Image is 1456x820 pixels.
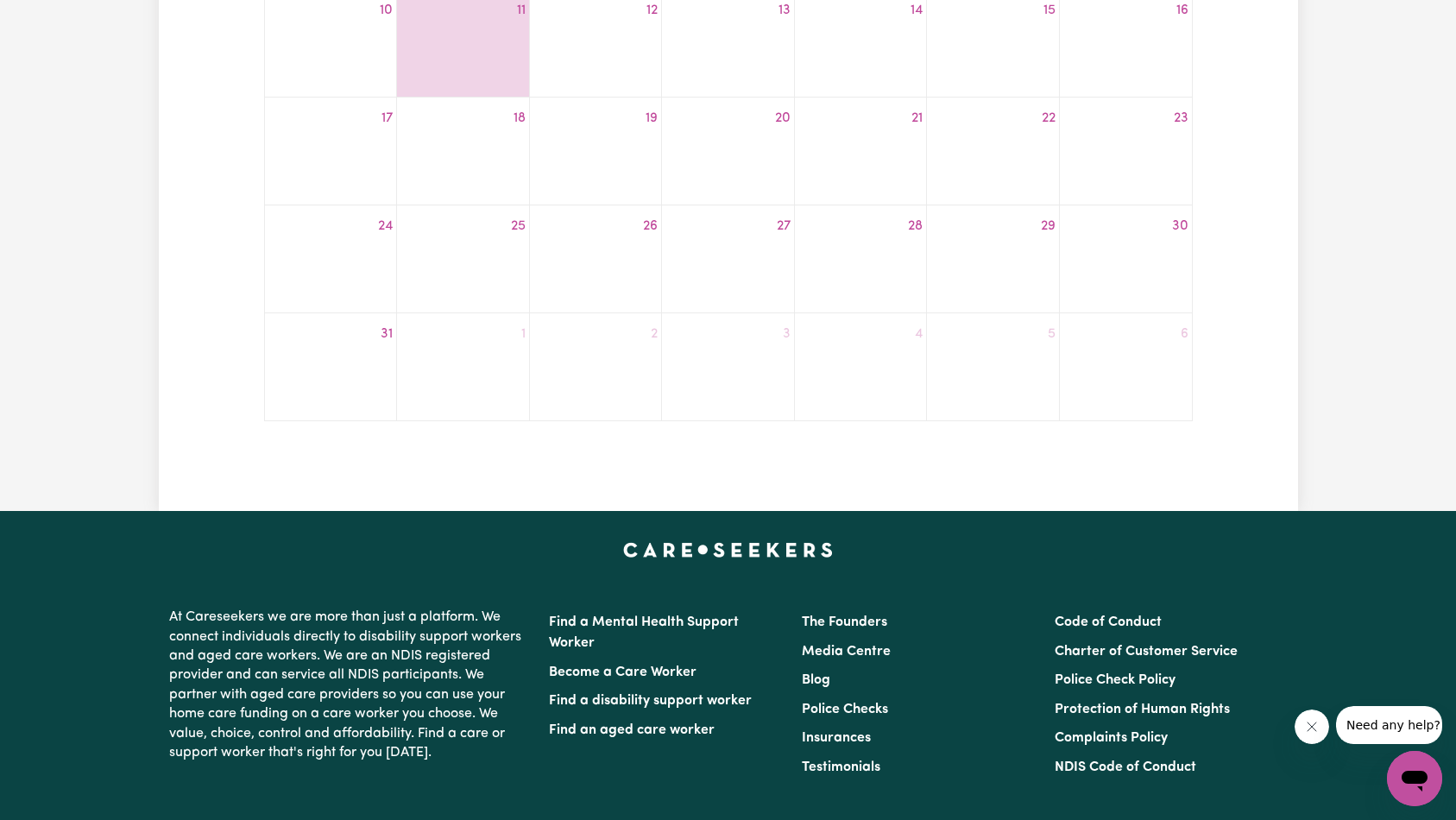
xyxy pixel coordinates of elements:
a: Code of Conduct [1055,615,1162,629]
td: August 19, 2025 [529,97,661,205]
td: August 26, 2025 [529,205,661,313]
a: Become a Care Worker [549,665,696,679]
td: August 23, 2025 [1059,97,1191,205]
td: August 27, 2025 [662,205,794,313]
iframe: Message from company [1336,706,1442,744]
td: August 20, 2025 [662,97,794,205]
a: August 30, 2025 [1169,212,1192,240]
td: August 17, 2025 [265,97,397,205]
a: Testimonials [802,760,880,774]
td: August 24, 2025 [265,205,397,313]
a: August 29, 2025 [1037,212,1059,240]
a: August 28, 2025 [904,212,926,240]
td: August 21, 2025 [794,97,926,205]
td: September 2, 2025 [529,313,661,421]
a: Find an aged care worker [549,723,715,737]
a: Protection of Human Rights [1055,703,1230,716]
td: August 25, 2025 [397,205,529,313]
td: August 30, 2025 [1059,205,1191,313]
a: August 23, 2025 [1170,104,1192,132]
a: August 31, 2025 [377,320,396,348]
td: September 4, 2025 [794,313,926,421]
a: Blog [802,673,830,687]
a: September 1, 2025 [518,320,529,348]
a: August 17, 2025 [378,104,396,132]
a: Careseekers home page [623,542,833,556]
a: Find a Mental Health Support Worker [549,615,739,650]
a: August 27, 2025 [773,212,794,240]
a: August 24, 2025 [375,212,396,240]
td: August 29, 2025 [927,205,1059,313]
a: Police Checks [802,703,888,716]
td: September 1, 2025 [397,313,529,421]
td: September 6, 2025 [1059,313,1191,421]
td: August 31, 2025 [265,313,397,421]
td: September 3, 2025 [662,313,794,421]
a: Media Centre [802,645,891,659]
a: August 20, 2025 [772,104,794,132]
a: August 22, 2025 [1038,104,1059,132]
a: August 18, 2025 [510,104,529,132]
a: Complaints Policy [1055,731,1168,745]
td: August 18, 2025 [397,97,529,205]
a: September 4, 2025 [911,320,926,348]
td: September 5, 2025 [927,313,1059,421]
a: Charter of Customer Service [1055,645,1238,659]
a: Police Check Policy [1055,673,1176,687]
iframe: Close message [1295,710,1329,744]
td: August 28, 2025 [794,205,926,313]
a: NDIS Code of Conduct [1055,760,1196,774]
td: August 22, 2025 [927,97,1059,205]
p: At Careseekers we are more than just a platform. We connect individuals directly to disability su... [169,601,528,769]
a: Insurances [802,731,871,745]
a: Find a disability support worker [549,694,752,708]
a: The Founders [802,615,887,629]
a: August 25, 2025 [507,212,529,240]
a: August 21, 2025 [908,104,926,132]
a: September 2, 2025 [647,320,661,348]
iframe: Button to launch messaging window [1387,751,1442,806]
a: August 26, 2025 [640,212,661,240]
a: September 6, 2025 [1177,320,1192,348]
a: September 3, 2025 [779,320,794,348]
a: August 19, 2025 [642,104,661,132]
a: September 5, 2025 [1044,320,1059,348]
